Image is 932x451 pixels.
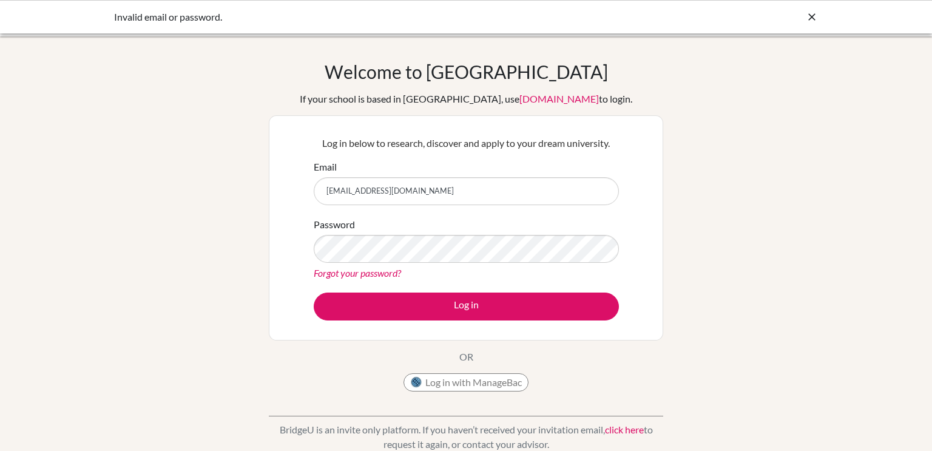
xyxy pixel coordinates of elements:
[325,61,608,83] h1: Welcome to [GEOGRAPHIC_DATA]
[519,93,599,104] a: [DOMAIN_NAME]
[314,136,619,151] p: Log in below to research, discover and apply to your dream university.
[314,293,619,320] button: Log in
[314,160,337,174] label: Email
[459,350,473,364] p: OR
[314,267,401,279] a: Forgot your password?
[605,424,644,435] a: click here
[114,10,636,24] div: Invalid email or password.
[314,217,355,232] label: Password
[300,92,632,106] div: If your school is based in [GEOGRAPHIC_DATA], use to login.
[404,373,528,392] button: Log in with ManageBac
